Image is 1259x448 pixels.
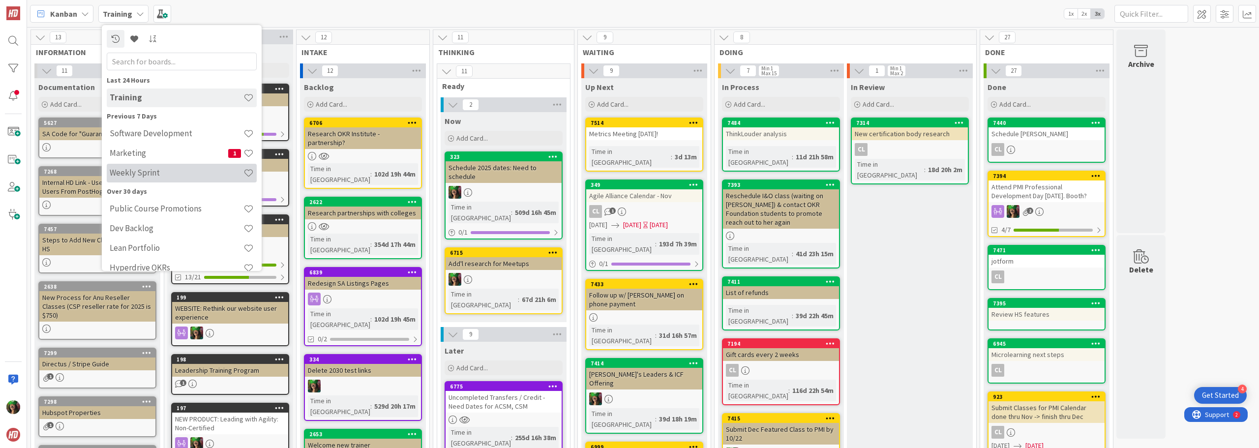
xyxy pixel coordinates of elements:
div: 2638New Process for Anu Reseller Classes (CSP reseller rate for 2025 is $750) [39,282,155,322]
div: 198 [172,355,288,364]
div: 7415 [723,414,839,423]
div: SL [989,205,1105,218]
div: SL [172,327,288,339]
span: Add Card... [316,100,347,109]
div: 6706Research OKR Institute - partnership? [305,119,421,149]
span: 27 [999,31,1016,43]
img: SL [190,327,203,339]
span: THINKING [438,47,562,57]
span: Add Card... [456,134,488,143]
span: Add Card... [863,100,894,109]
div: 6775 [450,383,562,390]
h4: Hyperdrive OKRs [110,263,243,272]
span: Add Card... [50,100,82,109]
img: Visit kanbanzone.com [6,6,20,20]
div: jotform [989,255,1105,268]
div: 7393 [727,181,839,188]
div: 7299 [44,350,155,357]
div: Time in [GEOGRAPHIC_DATA] [308,163,370,185]
div: Max 15 [761,71,777,76]
div: Previous 7 Days [107,111,257,121]
span: : [511,432,512,443]
h4: Lean Portfolio [110,243,243,253]
div: 199WEBSITE: Rethink our website user experience [172,293,288,324]
div: 4 [1238,385,1247,393]
div: 198 [177,356,288,363]
div: 6775 [446,382,562,391]
div: 7440 [993,119,1105,126]
span: 11 [56,65,73,77]
div: 0/1 [446,226,562,239]
img: SL [449,273,461,286]
div: SL [446,186,562,199]
div: ThinkLouder analysis [723,127,839,140]
div: CL [991,426,1004,439]
span: Add Card... [999,100,1031,109]
div: 7484ThinkLouder analysis [723,119,839,140]
div: Open Get Started checklist, remaining modules: 4 [1194,387,1247,404]
div: 41d 23h 15m [793,248,836,259]
div: Reschedule I&O class (waiting on [PERSON_NAME]) & contact OKR Foundation students to promote reac... [723,189,839,229]
div: 199 [177,294,288,301]
input: Quick Filter... [1114,5,1188,23]
div: Schedule 2025 dates: Need to schedule [446,161,562,183]
div: 7433Follow up w/ [PERSON_NAME] on phone payment [586,280,702,310]
div: Get Started [1202,390,1239,400]
div: CL [723,364,839,377]
div: 7299 [39,349,155,358]
span: 12 [322,65,338,77]
div: 7414 [586,359,702,368]
div: Time in [GEOGRAPHIC_DATA] [726,146,792,168]
div: 7514 [586,119,702,127]
div: Steps to Add New Class or Trainer to HS [39,234,155,255]
div: Delete 2030 test links [305,364,421,377]
div: Agile Alliance Calendar - Nov [586,189,702,202]
span: : [511,207,512,218]
div: Attend PMI Professional Development Day [DATE]. Booth? [989,180,1105,202]
div: 7514Metrics Meeting [DATE]! [586,119,702,140]
img: SL [6,400,20,414]
span: 13 [50,31,66,43]
div: 529d 20h 17m [372,401,418,412]
div: [PERSON_NAME]'s Leaders & ICF Offering [586,368,702,389]
span: 13/21 [185,272,201,282]
div: [DATE] [650,220,668,230]
div: CL [852,143,968,156]
div: List of refunds [723,286,839,299]
div: Time in [GEOGRAPHIC_DATA] [726,243,792,265]
div: Max 2 [890,71,903,76]
span: Later [445,346,464,356]
div: 2622 [309,199,421,206]
div: 2622 [305,198,421,207]
span: 0/2 [318,334,327,344]
div: 0/1 [586,258,702,270]
span: 9 [597,31,613,43]
div: Research OKR Institute - partnership? [305,127,421,149]
div: Submit Classes for PMI Calendar done thru Nov -> finish thru Dec [989,401,1105,423]
div: 7268Internal HD Link - Use to Hide Internal Users From PostHog Data [39,167,155,198]
span: WAITING [583,47,698,57]
div: 923Submit Classes for PMI Calendar done thru Nov -> finish thru Dec [989,392,1105,423]
div: 2 [51,4,54,12]
div: 6706 [309,119,421,126]
div: 199 [172,293,288,302]
div: Archive [1128,58,1154,70]
span: : [370,401,372,412]
div: 7394 [993,173,1105,179]
div: 7414[PERSON_NAME]'s Leaders & ICF Offering [586,359,702,389]
div: 7471 [993,247,1105,254]
div: 6715Add'l research for Meetups [446,248,562,270]
div: 7415 [727,415,839,422]
img: SL [1007,205,1019,218]
div: CL [989,143,1105,156]
div: Leadership Training Program [172,364,288,377]
div: 323 [450,153,562,160]
div: CL [991,270,1004,283]
div: Time in [GEOGRAPHIC_DATA] [589,146,671,168]
div: 198Leadership Training Program [172,355,288,377]
div: 509d 16h 45m [512,207,559,218]
span: 9 [603,65,620,77]
h4: Marketing [110,148,228,158]
div: 2653 [305,430,421,439]
div: 7440 [989,119,1105,127]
